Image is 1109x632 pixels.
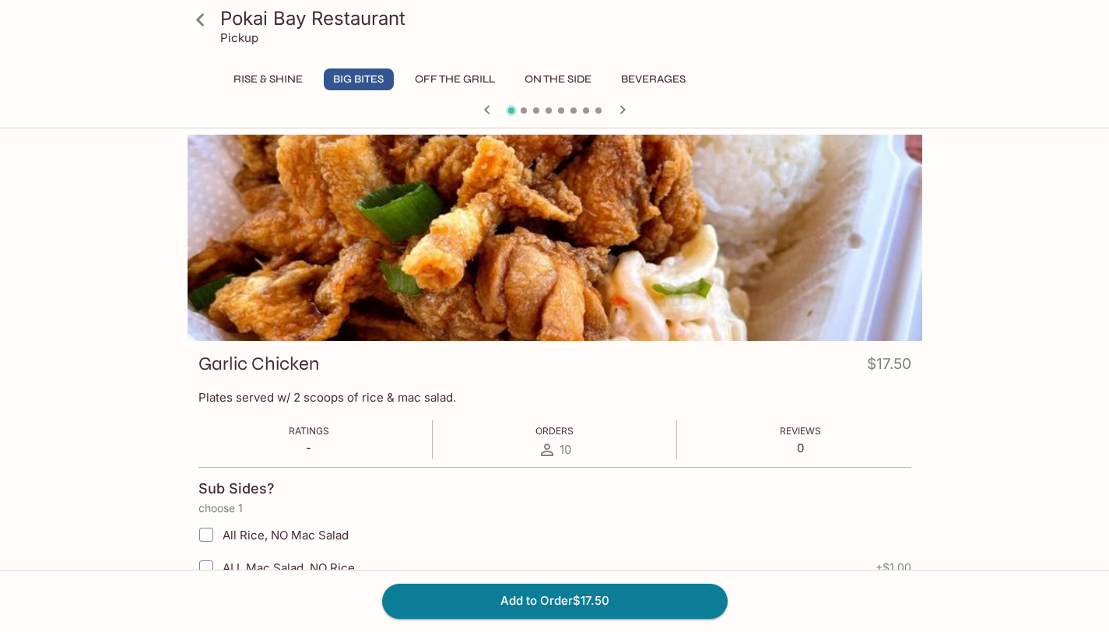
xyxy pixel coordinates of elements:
span: Orders [535,425,574,437]
p: Pickup [220,30,258,45]
button: Big Bites [324,68,394,90]
h3: Garlic Chicken [198,352,319,376]
span: Ratings [289,425,329,437]
span: ALL Mac Salad, NO Rice [223,560,355,575]
h4: $17.50 [867,352,911,382]
button: Off The Grill [406,68,504,90]
p: 0 [780,441,821,455]
button: Rise & Shine [225,68,311,90]
p: Plates served w/ 2 scoops of rice & mac salad. [198,390,911,405]
button: On The Side [516,68,600,90]
h4: Sub Sides? [198,480,275,497]
button: Add to Order$17.50 [382,584,728,618]
span: + $1.00 [876,561,911,574]
span: All Rice, NO Mac Salad [223,528,349,542]
span: 10 [560,442,571,457]
p: choose 1 [198,502,911,514]
button: Beverages [612,68,694,90]
span: Reviews [780,425,821,437]
p: - [289,441,329,455]
div: Garlic Chicken [188,135,922,341]
h3: Pokai Bay Restaurant [220,6,916,30]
